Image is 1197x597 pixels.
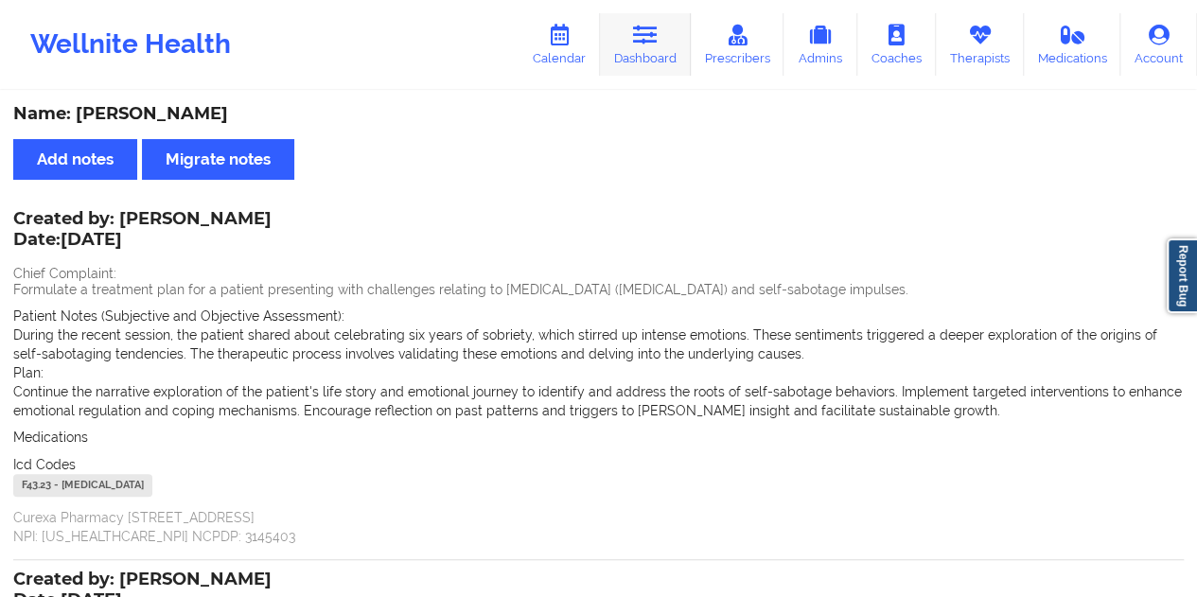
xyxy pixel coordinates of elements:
span: Icd Codes [13,457,76,472]
p: Continue the narrative exploration of the patient's life story and emotional journey to identify ... [13,382,1184,420]
span: Plan: [13,365,44,380]
span: Medications [13,430,88,445]
p: Formulate a treatment plan for a patient presenting with challenges relating to [MEDICAL_DATA] ([... [13,280,1184,299]
a: Admins [783,13,857,76]
a: Therapists [936,13,1024,76]
span: Patient Notes (Subjective and Objective Assessment): [13,308,344,324]
p: During the recent session, the patient shared about celebrating six years of sobriety, which stir... [13,325,1184,363]
button: Add notes [13,139,137,180]
a: Calendar [519,13,600,76]
a: Prescribers [691,13,784,76]
a: Report Bug [1167,238,1197,313]
a: Account [1120,13,1197,76]
div: Created by: [PERSON_NAME] [13,209,272,253]
a: Coaches [857,13,936,76]
p: Curexa Pharmacy [STREET_ADDRESS] NPI: [US_HEALTHCARE_NPI] NCPDP: 3145403 [13,508,1184,546]
a: Medications [1024,13,1121,76]
div: Name: [PERSON_NAME] [13,103,1184,125]
div: F43.23 - [MEDICAL_DATA] [13,474,152,497]
a: Dashboard [600,13,691,76]
span: Chief Complaint: [13,266,116,281]
p: Date: [DATE] [13,228,272,253]
button: Migrate notes [142,139,294,180]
